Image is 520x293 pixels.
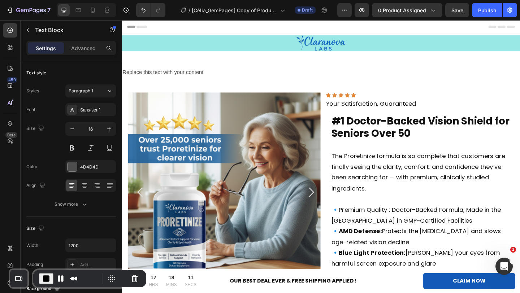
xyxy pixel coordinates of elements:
[472,3,502,17] button: Publish
[26,88,39,94] div: Styles
[65,84,116,97] button: Paragraph 1
[495,258,513,275] iframe: Intercom live chat
[510,247,516,253] span: 1
[26,163,38,170] div: Color
[26,224,45,233] div: Size
[478,6,496,14] div: Publish
[228,247,427,271] p: 🔹 [PERSON_NAME] your eyes from harmful screen exposure and glare
[69,88,93,94] span: Paragraph 1
[80,262,114,268] div: Add...
[8,276,21,284] div: 00
[228,224,427,247] p: 🔹 Protects the [MEDICAL_DATA] and slows age-related vision decline
[80,107,114,113] div: Sans-serif
[55,201,88,208] div: Show more
[29,284,39,292] p: HRS
[71,44,96,52] p: Advanced
[372,3,442,17] button: 0 product assigned
[360,279,395,288] p: CLAIM NOW
[26,124,45,134] div: Size
[26,70,46,76] div: Text style
[26,242,38,249] div: Width
[122,20,520,293] iframe: Design area
[228,142,427,189] p: The Proretinize formula is so complete that customers are finally seeing the clarity, comfort, an...
[48,284,60,292] p: MINS
[5,132,17,138] div: Beta
[192,6,277,14] span: [Célia_GemPages] Copy of Product Page - updated
[3,3,54,17] button: 7
[188,6,190,14] span: /
[302,7,313,13] span: Draft
[26,181,47,191] div: Align
[236,225,283,234] strong: AMD Defense:
[36,44,56,52] p: Settings
[8,284,21,292] p: DAYS
[228,200,427,224] p: 🔹Premium Quality : Doctor-Backed Formula, Made in the [GEOGRAPHIC_DATA] in GMP-Certified Facilities
[47,6,51,14] p: 7
[228,102,422,130] strong: #1 Doctor-Backed Vision Shield for Seniors Over 50
[445,3,469,17] button: Save
[117,279,316,289] p: OUR BEST DEAL EVER & FREE SHIPPING APPLIED !
[193,174,219,200] button: Carousel Next Arrow
[26,106,35,113] div: Font
[451,7,463,13] span: Save
[378,6,426,14] span: 0 product assigned
[29,276,39,284] div: 17
[26,198,116,211] button: Show more
[26,261,43,268] div: Padding
[68,276,81,284] div: 11
[35,26,96,34] p: Text Block
[80,164,114,170] div: 4D4D4D
[236,248,309,257] strong: Blue Light Protection:
[7,174,34,200] button: Carousel Back Arrow
[7,77,17,83] div: 450
[222,85,433,97] p: Your Satisfaction, Guaranteed
[66,239,116,252] input: Auto
[48,276,60,284] div: 18
[68,284,81,292] p: SECS
[328,275,428,292] a: CLAIM NOW
[136,3,165,17] div: Undo/Redo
